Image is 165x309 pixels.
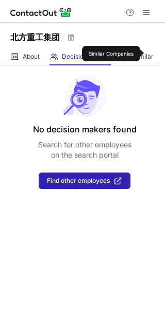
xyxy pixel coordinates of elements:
[62,53,111,61] span: Decision makers
[10,31,60,43] h1: 北方重工集团
[62,76,107,117] img: No leads found
[10,6,72,19] img: ContactOut v5.3.10
[23,53,40,61] span: About
[47,177,110,184] span: Find other employees
[133,53,154,61] span: Similar
[38,140,131,160] p: Search for other employees on the search portal
[39,173,130,189] button: Find other employees
[33,123,137,135] header: No decision makers found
